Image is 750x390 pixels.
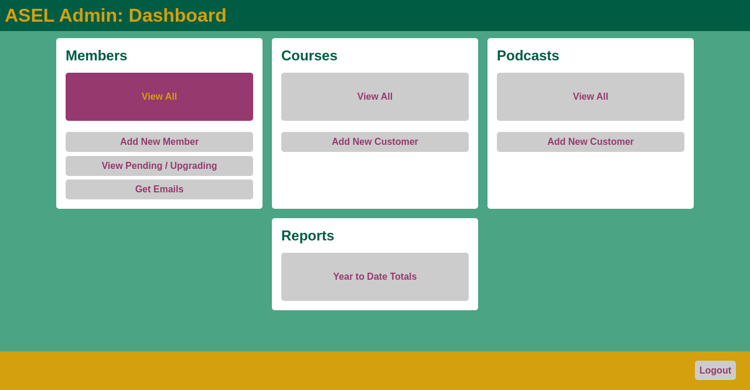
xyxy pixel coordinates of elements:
[281,48,469,64] h2: Courses
[66,179,253,199] a: Get Emails
[281,228,469,244] h2: Reports
[497,73,684,121] a: View All
[281,253,469,301] a: Year to Date Totals
[497,48,684,64] h2: Podcasts
[281,73,469,121] a: View All
[66,48,253,64] h2: Members
[497,132,684,152] a: Add New Customer
[281,132,469,152] a: Add New Customer
[66,156,253,176] a: View Pending / Upgrading
[66,132,253,152] a: Add New Member
[66,73,253,121] a: View All
[695,361,736,380] a: Logout
[5,5,745,26] h1: ASEL Admin: Dashboard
